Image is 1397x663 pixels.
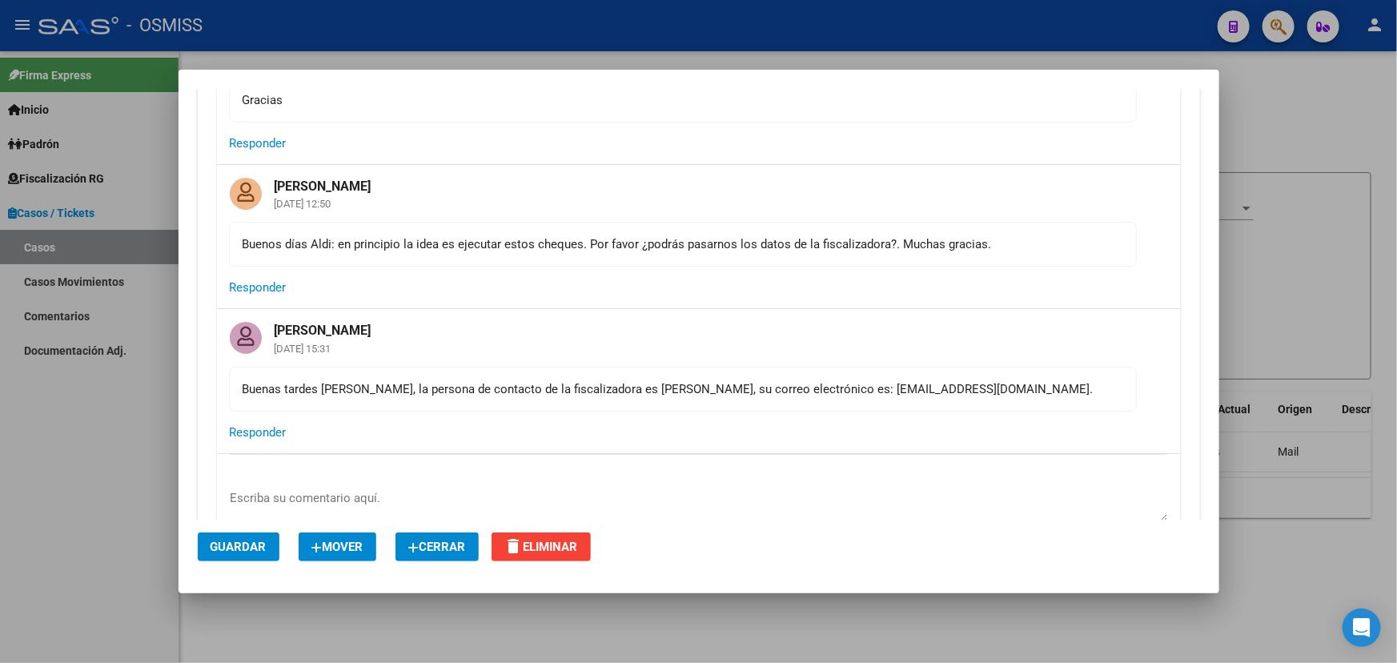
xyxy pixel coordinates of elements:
button: Eliminar [492,532,591,561]
mat-card-subtitle: [DATE] 12:50 [262,199,384,209]
button: Mover [299,532,376,561]
span: Responder [230,280,287,295]
button: Cerrar [395,532,479,561]
span: Responder [230,136,287,151]
mat-card-title: [PERSON_NAME] [262,165,384,195]
mat-icon: delete [504,536,524,556]
div: Open Intercom Messenger [1343,609,1381,647]
mat-card-subtitle: [DATE] 15:31 [262,344,384,354]
span: Eliminar [504,540,578,554]
div: Buenas tardes [PERSON_NAME], la persona de contacto de la fiscalizadora es [PERSON_NAME], su corr... [243,380,1123,398]
button: Responder [230,129,287,158]
span: Mover [311,540,363,554]
span: Guardar [211,540,267,554]
button: Responder [230,273,287,302]
button: Guardar [198,532,279,561]
mat-card-title: [PERSON_NAME] [262,309,384,340]
span: Responder [230,425,287,440]
span: Cerrar [408,540,466,554]
div: Buenos días Aldi: en principio la idea es ejecutar estos cheques. Por favor ¿podrás pasarnos los ... [243,235,1123,253]
button: Responder [230,418,287,447]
